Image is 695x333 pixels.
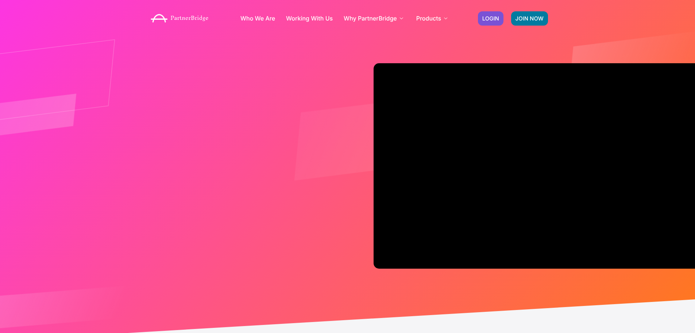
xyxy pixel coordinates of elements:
a: Who We Are [240,15,275,21]
a: Working With Us [286,15,333,21]
span: JOIN NOW [516,16,544,21]
a: Products [416,15,449,21]
span: LOGIN [482,16,499,21]
a: Why PartnerBridge [344,15,405,21]
a: LOGIN [478,11,503,26]
a: JOIN NOW [511,11,548,26]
